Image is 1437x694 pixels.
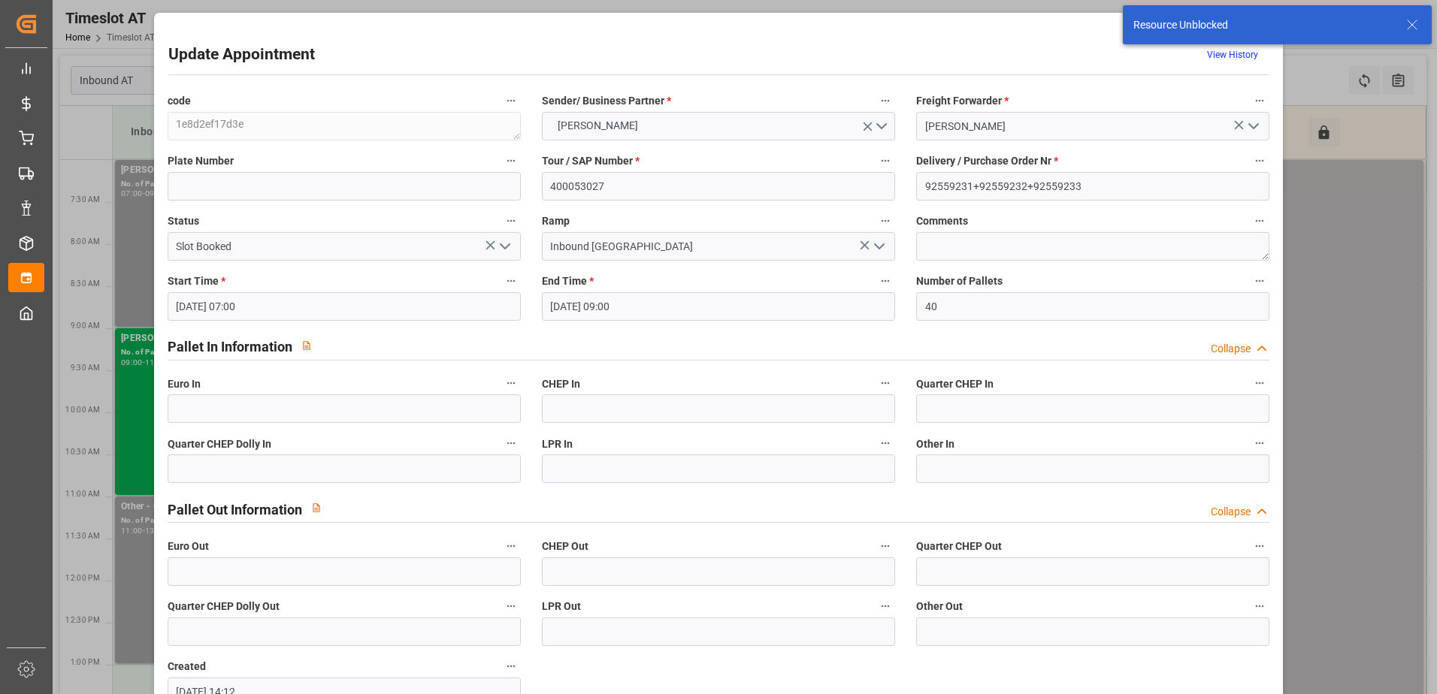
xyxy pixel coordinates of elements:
button: Tour / SAP Number * [876,151,895,170]
span: Sender/ Business Partner [542,93,671,109]
button: Plate Number [501,151,521,170]
button: View description [292,331,321,360]
button: CHEP Out [876,536,895,556]
span: Number of Pallets [916,273,1003,289]
span: Other Out [916,599,963,614]
span: CHEP In [542,376,580,392]
h2: Pallet Out Information [168,499,302,520]
button: open menu [492,235,515,258]
button: Freight Forwarder * [1250,91,1269,110]
span: Freight Forwarder [916,93,1009,109]
span: Plate Number [168,153,234,169]
a: View History [1207,50,1258,60]
button: code [501,91,521,110]
h2: Pallet In Information [168,336,292,357]
span: Tour / SAP Number [542,153,640,169]
span: code [168,93,191,109]
h2: Update Appointment [168,43,315,67]
div: Collapse [1211,341,1251,357]
span: LPR In [542,436,573,452]
div: Collapse [1211,504,1251,520]
button: Created [501,656,521,676]
button: LPR Out [876,596,895,616]
span: LPR Out [542,599,581,614]
span: [PERSON_NAME] [550,118,646,134]
span: Euro In [168,376,201,392]
button: open menu [867,235,890,258]
button: Number of Pallets [1250,271,1269,291]
button: CHEP In [876,373,895,393]
button: LPR In [876,433,895,453]
button: Quarter CHEP Out [1250,536,1269,556]
button: Euro Out [501,536,521,556]
span: Quarter CHEP Dolly Out [168,599,280,614]
span: Comments [916,213,968,229]
button: Ramp [876,211,895,231]
input: Type to search/select [542,232,895,261]
button: Status [501,211,521,231]
button: End Time * [876,271,895,291]
input: Select Freight Forwarder [916,112,1269,140]
input: Type to search/select [168,232,521,261]
span: CHEP Out [542,539,588,554]
button: Sender/ Business Partner * [876,91,895,110]
span: Quarter CHEP Out [916,539,1002,554]
button: Other In [1250,433,1269,453]
input: DD-MM-YYYY HH:MM [168,292,521,321]
textarea: 1e8d2ef17d3e [168,112,521,140]
span: Quarter CHEP In [916,376,994,392]
button: Quarter CHEP Dolly In [501,433,521,453]
button: Euro In [501,373,521,393]
button: Other Out [1250,596,1269,616]
button: Quarter CHEP Dolly Out [501,596,521,616]
span: Status [168,213,199,229]
span: Delivery / Purchase Order Nr [916,153,1058,169]
span: Start Time [168,273,225,289]
button: Comments [1250,211,1269,231]
button: open menu [1242,115,1264,138]
span: Euro Out [168,539,209,554]
button: Delivery / Purchase Order Nr * [1250,151,1269,170]
div: Resource Unblocked [1133,17,1392,33]
span: End Time [542,273,594,289]
button: open menu [542,112,895,140]
button: Start Time * [501,271,521,291]
button: View description [302,493,331,522]
span: Quarter CHEP Dolly In [168,436,271,452]
button: Quarter CHEP In [1250,373,1269,393]
input: DD-MM-YYYY HH:MM [542,292,895,321]
span: Other In [916,436,954,452]
span: Ramp [542,213,570,229]
span: Created [168,659,206,674]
